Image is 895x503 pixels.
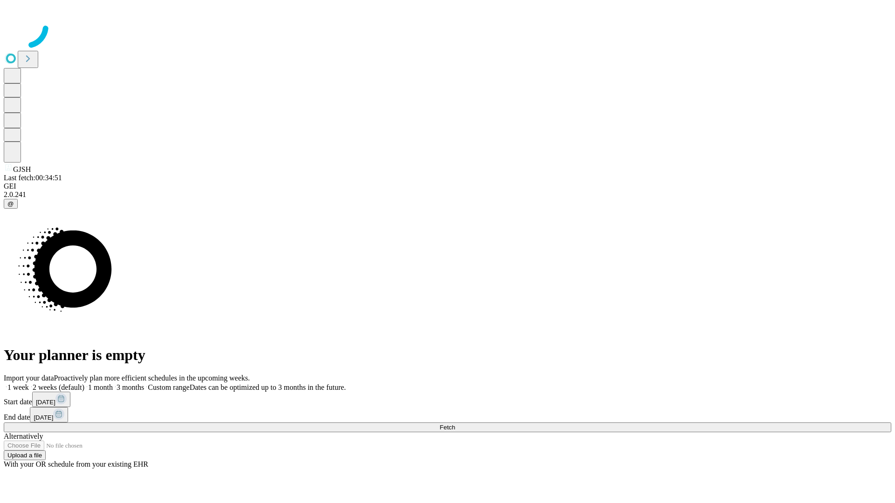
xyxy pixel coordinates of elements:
[4,347,891,364] h1: Your planner is empty
[4,182,891,190] div: GEI
[88,383,113,391] span: 1 month
[4,422,891,432] button: Fetch
[4,460,148,468] span: With your OR schedule from your existing EHR
[4,199,18,209] button: @
[190,383,346,391] span: Dates can be optimized up to 3 months in the future.
[33,383,84,391] span: 2 weeks (default)
[34,414,53,421] span: [DATE]
[4,392,891,407] div: Start date
[32,392,70,407] button: [DATE]
[4,174,62,182] span: Last fetch: 00:34:51
[13,165,31,173] span: GJSH
[440,424,455,431] span: Fetch
[30,407,68,422] button: [DATE]
[7,383,29,391] span: 1 week
[4,374,54,382] span: Import your data
[4,190,891,199] div: 2.0.241
[54,374,250,382] span: Proactively plan more efficient schedules in the upcoming weeks.
[36,399,55,406] span: [DATE]
[4,450,46,460] button: Upload a file
[7,200,14,207] span: @
[4,432,43,440] span: Alternatively
[4,407,891,422] div: End date
[117,383,144,391] span: 3 months
[148,383,189,391] span: Custom range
